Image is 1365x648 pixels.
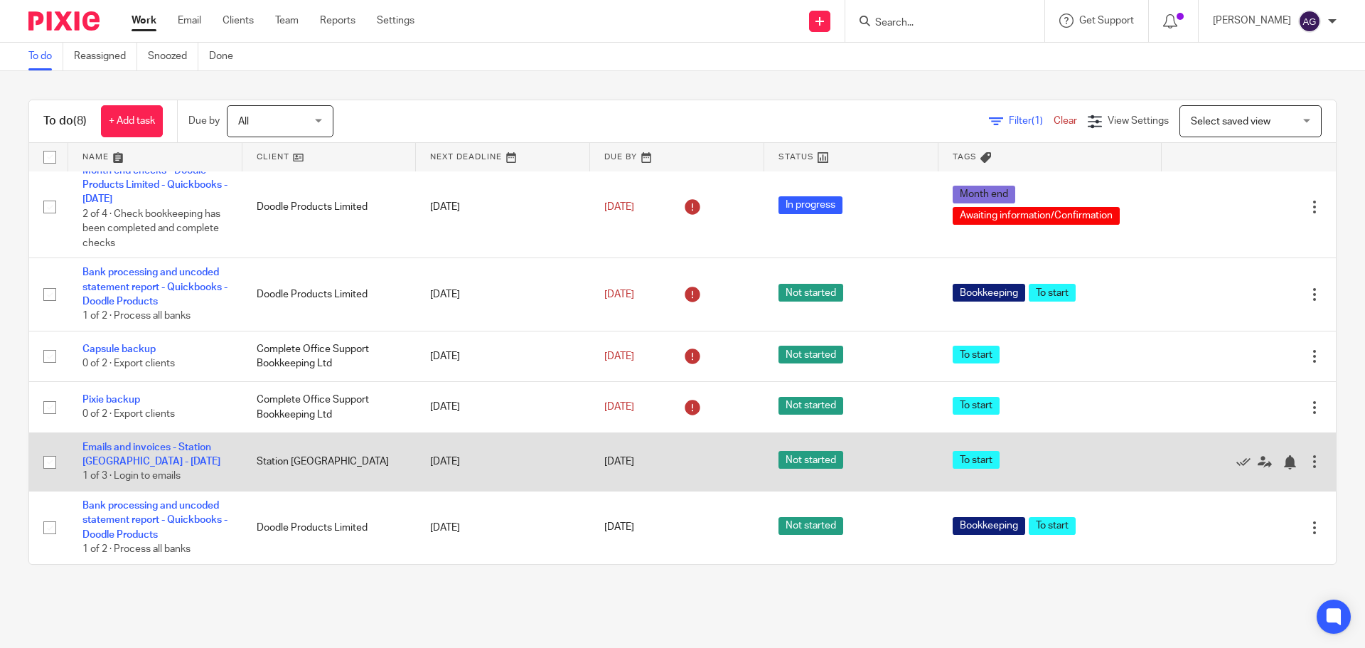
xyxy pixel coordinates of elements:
[242,331,417,381] td: Complete Office Support Bookkeeping Ltd
[148,43,198,70] a: Snoozed
[1009,116,1054,126] span: Filter
[778,284,843,302] span: Not started
[82,501,227,540] a: Bank processing and uncoded statement report - Quickbooks - Doodle Products
[1108,116,1169,126] span: View Settings
[953,451,1000,469] span: To start
[1032,116,1043,126] span: (1)
[82,166,227,205] a: Month end checks - Doodle Products Limited - Quickbooks - [DATE]
[604,402,634,412] span: [DATE]
[416,331,590,381] td: [DATE]
[604,457,634,467] span: [DATE]
[74,43,137,70] a: Reassigned
[604,202,634,212] span: [DATE]
[1298,10,1321,33] img: svg%3E
[1054,116,1077,126] a: Clear
[82,209,220,248] span: 2 of 4 · Check bookkeeping has been completed and complete checks
[320,14,355,28] a: Reports
[82,544,191,554] span: 1 of 2 · Process all banks
[1029,284,1076,302] span: To start
[416,258,590,331] td: [DATE]
[778,346,843,363] span: Not started
[242,492,417,564] td: Doodle Products Limited
[238,117,249,127] span: All
[1236,455,1258,469] a: Mark as done
[416,492,590,564] td: [DATE]
[82,267,227,307] a: Bank processing and uncoded statement report - Quickbooks - Doodle Products
[953,186,1015,203] span: Month end
[1213,14,1291,28] p: [PERSON_NAME]
[874,17,1002,30] input: Search
[1079,16,1134,26] span: Get Support
[604,523,634,533] span: [DATE]
[178,14,201,28] a: Email
[82,410,175,420] span: 0 of 2 · Export clients
[604,290,634,299] span: [DATE]
[242,382,417,432] td: Complete Office Support Bookkeeping Ltd
[82,344,156,354] a: Capsule backup
[416,156,590,258] td: [DATE]
[1191,117,1270,127] span: Select saved view
[416,382,590,432] td: [DATE]
[242,432,417,491] td: Station [GEOGRAPHIC_DATA]
[28,43,63,70] a: To do
[43,114,87,129] h1: To do
[416,432,590,491] td: [DATE]
[953,346,1000,363] span: To start
[82,472,181,482] span: 1 of 3 · Login to emails
[82,312,191,322] span: 1 of 2 · Process all banks
[953,284,1025,302] span: Bookkeeping
[242,156,417,258] td: Doodle Products Limited
[604,351,634,361] span: [DATE]
[953,517,1025,535] span: Bookkeeping
[778,517,843,535] span: Not started
[209,43,244,70] a: Done
[778,397,843,415] span: Not started
[82,395,140,405] a: Pixie backup
[377,14,414,28] a: Settings
[101,105,163,137] a: + Add task
[275,14,299,28] a: Team
[953,153,977,161] span: Tags
[82,358,175,368] span: 0 of 2 · Export clients
[953,397,1000,415] span: To start
[28,11,100,31] img: Pixie
[778,451,843,469] span: Not started
[242,258,417,331] td: Doodle Products Limited
[953,207,1120,225] span: Awaiting information/Confirmation
[73,115,87,127] span: (8)
[82,442,220,467] a: Emails and invoices - Station [GEOGRAPHIC_DATA] - [DATE]
[778,196,842,214] span: In progress
[1029,517,1076,535] span: To start
[132,14,156,28] a: Work
[223,14,254,28] a: Clients
[188,114,220,128] p: Due by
